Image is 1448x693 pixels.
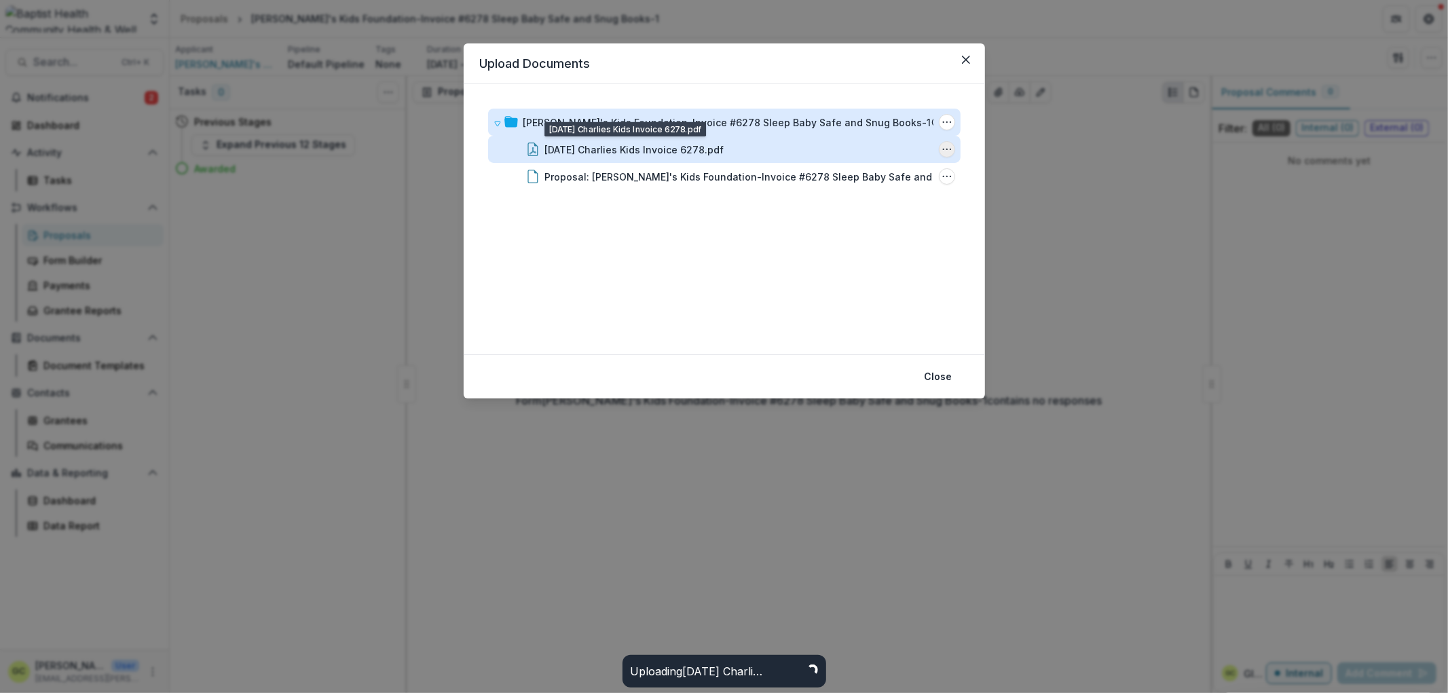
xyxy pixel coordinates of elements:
button: Close [916,366,961,388]
div: [PERSON_NAME]'s Kids Foundation-Invoice #6278 Sleep Baby Safe and Snug Books-1Charlie's Kids Foun... [488,109,961,190]
div: [PERSON_NAME]'s Kids Foundation-Invoice #6278 Sleep Baby Safe and Snug Books-1Charlie's Kids Foun... [488,109,961,136]
div: [PERSON_NAME]'s Kids Foundation-Invoice #6278 Sleep Baby Safe and Snug Books-1 [523,115,931,130]
button: Close [955,49,977,71]
div: Uploading [DATE] Charlies Kids Invoice 6278.pdf [631,663,766,679]
button: 03.04.22 Charlies Kids Invoice 6278.pdf Options [939,141,955,157]
header: Upload Documents [464,43,985,84]
div: [DATE] Charlies Kids Invoice 6278.pdf03.04.22 Charlies Kids Invoice 6278.pdf Options [488,136,961,163]
button: Charlie's Kids Foundation-Invoice #6278 Sleep Baby Safe and Snug Books-1 Options [939,114,955,130]
div: [DATE] Charlies Kids Invoice 6278.pdf [545,143,724,157]
div: Proposal: [PERSON_NAME]'s Kids Foundation-Invoice #6278 Sleep Baby Safe and Snug Books-1 [545,170,993,184]
button: Proposal: Charlie's Kids Foundation-Invoice #6278 Sleep Baby Safe and Snug Books-1 Options [939,168,955,185]
div: Proposal: [PERSON_NAME]'s Kids Foundation-Invoice #6278 Sleep Baby Safe and Snug Books-1Proposal:... [488,163,961,190]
